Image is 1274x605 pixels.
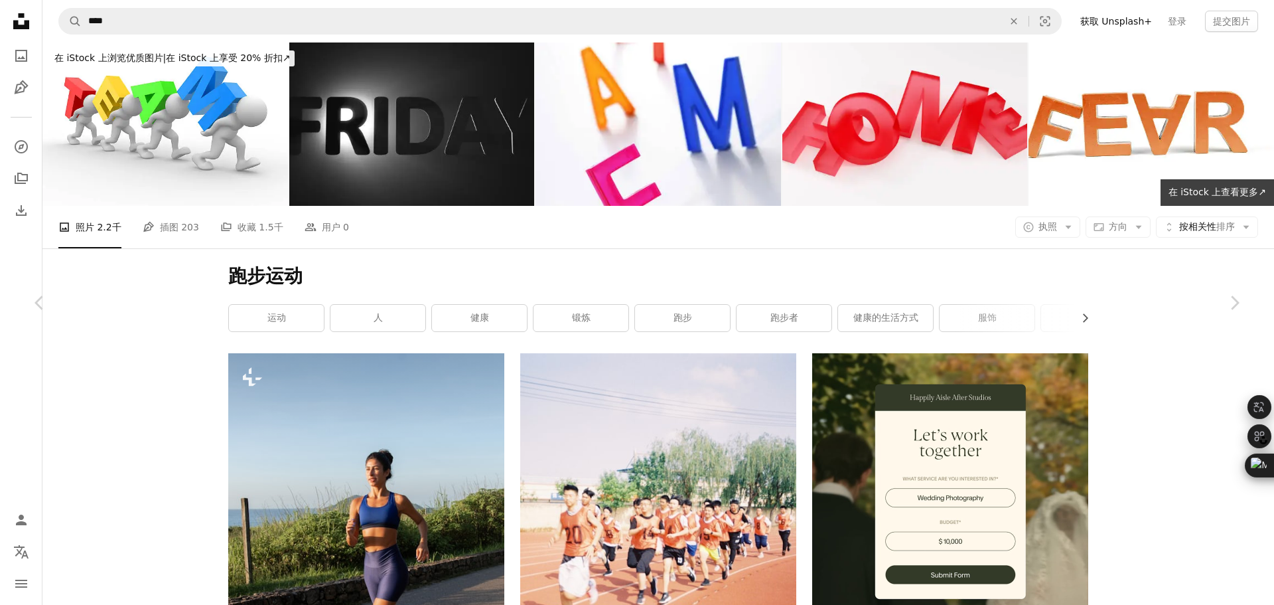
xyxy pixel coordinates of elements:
[940,305,1034,331] a: 服饰
[838,305,933,331] a: 健康的生活方式
[1072,11,1160,32] a: 获取 Unsplash+
[238,222,256,232] font: 收藏
[978,312,997,323] font: 服饰
[267,312,286,323] font: 运动
[8,570,35,597] button: 菜单
[1029,9,1061,34] button: 视觉搜索
[737,305,831,331] a: 跑步者
[228,265,303,287] font: 跑步运动
[1205,11,1258,32] button: 提交图片
[572,312,591,323] font: 锻炼
[1073,305,1088,331] button: 向右滚动列表
[322,222,340,232] font: 用户
[54,52,163,63] font: 在 iStock 上浏览优质图片
[770,312,798,323] font: 跑步者
[8,74,35,101] a: 插图
[305,206,349,248] a: 用户 0
[259,222,283,232] font: 1.5千
[163,52,167,63] font: |
[999,9,1028,34] button: 清除
[289,43,535,206] img: 黑色星期五抽象插图。聚光灯下的文字。
[1109,221,1127,232] font: 方向
[343,222,349,232] font: 0
[374,312,383,323] font: 人
[782,43,1028,206] img: 灰色讲台上的豪华玻璃红色铭文家居，柔和的灯光，正面平滑的背景，3D 渲染
[143,206,199,248] a: 插图 203
[8,165,35,192] a: 收藏
[1194,239,1274,367] a: 下一个
[635,305,730,331] a: 跑步
[1086,216,1151,238] button: 方向
[1168,16,1186,27] font: 登录
[220,206,283,248] a: 收藏 1.5千
[8,539,35,565] button: 语言
[1080,16,1152,27] font: 获取 Unsplash+
[520,485,796,497] a: 一群年轻人在跑道上跑步
[1179,221,1216,232] font: 按相关性
[1213,16,1250,27] font: 提交图片
[42,43,288,206] img: 团队合作
[1160,11,1194,32] a: 登录
[535,43,781,206] img: 字母表
[432,305,527,331] a: 健康
[1156,216,1258,238] button: 按相关性排序
[229,305,324,331] a: 运动
[673,312,692,323] font: 跑步
[8,43,35,69] a: 照片
[1041,305,1136,331] a: 健康
[533,305,628,331] a: 锻炼
[228,555,504,566] a: 一名身穿运动胸罩上衣的女性在路上奔跑
[283,52,291,63] font: ↗
[1258,187,1266,197] font: ↗
[42,43,303,74] a: 在 iStock 上浏览优质图片|在 iStock 上享受 20% 折扣↗
[58,8,1062,35] form: 在全站范围内查找视觉效果
[330,305,425,331] a: 人
[853,312,918,323] font: 健康的生活方式
[8,197,35,224] a: 下载历史记录
[166,52,283,63] font: 在 iStock 上享受 20% 折扣
[1015,216,1080,238] button: 执照
[1168,187,1259,197] font: 在 iStock 上查看更多
[8,133,35,160] a: 探索
[181,222,199,232] font: 203
[8,507,35,533] a: 登录 / 注册
[1161,179,1274,206] a: 在 iStock 上查看更多↗
[470,312,489,323] font: 健康
[1038,221,1057,232] font: 执照
[1216,221,1235,232] font: 排序
[1028,43,1274,206] img: 恐惧——让你失去理智
[59,9,82,34] button: 搜索 Unsplash
[160,222,178,232] font: 插图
